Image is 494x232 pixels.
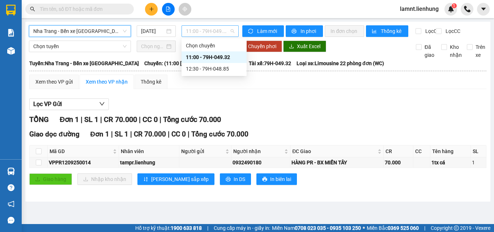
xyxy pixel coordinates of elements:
img: solution-icon [7,29,15,37]
span: In DS [234,175,245,183]
span: sort-ascending [143,177,148,182]
div: 12:30 - 79H-048.85 [186,65,242,73]
span: aim [182,7,187,12]
span: 1 [453,3,455,8]
span: | [188,130,189,138]
span: CR 70.000 [104,115,137,124]
button: plus [145,3,158,16]
td: VPPR1209250014 [48,157,119,168]
span: Mã GD [50,147,111,155]
button: downloadNhập kho nhận [77,173,132,185]
button: In đơn chọn [325,25,364,37]
span: Người nhận [233,147,283,155]
span: Người gửi [181,147,224,155]
button: downloadXuất Excel [283,41,326,52]
div: 70.000 [385,159,412,166]
sup: 1 [452,3,457,8]
input: 12/09/2025 [141,27,165,35]
strong: 1900 633 818 [171,225,202,231]
button: printerIn DS [220,173,251,185]
span: Tài xế: 79H-049.32 [249,59,291,67]
button: bar-chartThống kê [366,25,408,37]
div: Thống kê [141,78,161,86]
span: | [424,224,425,232]
span: | [111,130,113,138]
span: printer [226,177,231,182]
div: VPPR1209250014 [49,159,118,166]
span: printer [291,29,298,34]
button: caret-down [477,3,490,16]
button: Chuyển phơi [242,41,282,52]
span: message [8,217,14,224]
span: caret-down [480,6,487,12]
strong: 0369 525 060 [388,225,419,231]
span: Hỗ trợ kỹ thuật: [135,224,202,232]
div: 11:00 - 79H-049.32 [186,53,242,61]
span: 11:00 - 79H-049.32 [186,26,234,37]
span: Đơn 1 [90,130,110,138]
span: | [159,115,161,124]
button: aim [179,3,191,16]
th: SL [471,145,486,157]
span: sync [248,29,254,34]
input: Tìm tên, số ĐT hoặc mã đơn [40,5,125,13]
span: Tổng cước 70.000 [163,115,221,124]
button: syncLàm mới [242,25,284,37]
img: warehouse-icon [7,168,15,175]
span: search [30,7,35,12]
span: Giao dọc đường [29,130,80,138]
span: Miền Nam [272,224,361,232]
button: uploadGiao hàng [29,173,72,185]
span: file-add [166,7,171,12]
th: Nhân viên [119,145,179,157]
span: copyright [454,225,459,231]
div: Chọn chuyến [186,42,242,50]
span: | [100,115,102,124]
span: Chuyến: (11:00 [DATE]) [144,59,197,67]
span: In biên lai [270,175,291,183]
div: 1tx cá [431,159,469,166]
span: Xuất Excel [297,42,320,50]
div: 0932490180 [233,159,289,166]
span: Lọc CC [443,27,461,35]
span: Làm mới [257,27,278,35]
span: CC 0 [142,115,158,124]
div: 1 [472,159,485,166]
div: tampr.lienhung [120,159,178,166]
th: Tên hàng [430,145,471,157]
span: Miền Bắc [367,224,419,232]
span: Tổng cước 70.000 [191,130,248,138]
span: Trên xe [473,43,488,59]
span: lamnt.lienhung [394,4,444,13]
span: | [139,115,141,124]
span: In phơi [301,27,317,35]
span: | [81,115,82,124]
th: CR [384,145,413,157]
span: Đơn 1 [60,115,79,124]
span: Đã giao [422,43,437,59]
button: printerIn phơi [286,25,323,37]
span: download [289,44,294,50]
span: Lọc VP Gửi [33,100,62,109]
strong: 0708 023 035 - 0935 103 250 [295,225,361,231]
span: Cung cấp máy in - giấy in: [214,224,270,232]
span: CR 70.000 [134,130,166,138]
img: phone-icon [464,6,470,12]
span: ĐC Giao [292,147,376,155]
span: question-circle [8,184,14,191]
span: Chọn tuyến [33,41,127,52]
div: Xem theo VP gửi [35,78,73,86]
span: Nha Trang - Bến xe Miền Tây [33,26,127,37]
b: Tuyến: Nha Trang - Bến xe [GEOGRAPHIC_DATA] [29,60,139,66]
div: Xem theo VP nhận [86,78,128,86]
span: down [99,101,105,107]
span: SL 1 [84,115,98,124]
button: file-add [162,3,175,16]
span: SL 1 [115,130,128,138]
span: Thống kê [381,27,403,35]
img: warehouse-icon [7,47,15,55]
span: printer [262,177,267,182]
span: | [168,130,170,138]
div: HÀNG PR - BX MIỀN TÂY [291,159,382,166]
span: Kho nhận [447,43,465,59]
